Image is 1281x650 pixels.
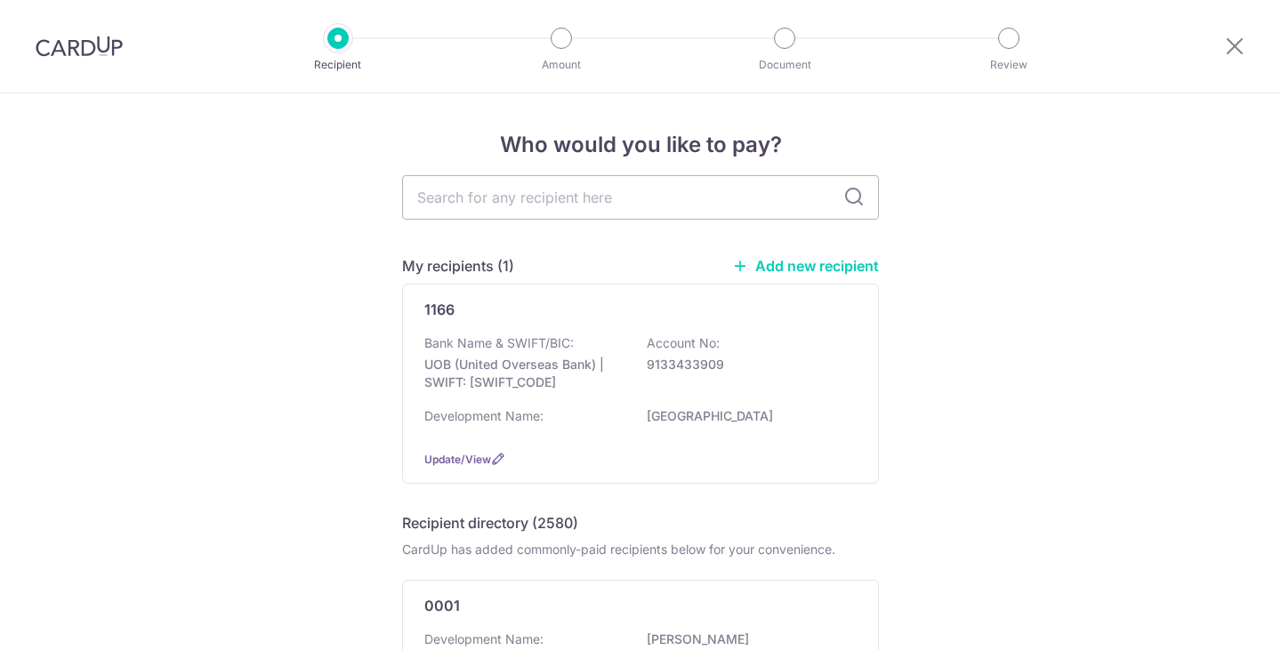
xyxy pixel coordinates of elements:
p: Amount [495,56,627,74]
p: 0001 [424,595,460,616]
iframe: Opens a widget where you can find more information [1167,597,1263,641]
input: Search for any recipient here [402,175,879,220]
p: UOB (United Overseas Bank) | SWIFT: [SWIFT_CODE] [424,356,624,391]
p: Account No: [647,334,720,352]
p: Development Name: [424,630,544,648]
p: Bank Name & SWIFT/BIC: [424,334,574,352]
h5: My recipients (1) [402,255,514,277]
div: CardUp has added commonly-paid recipients below for your convenience. [402,541,879,558]
p: Review [943,56,1075,74]
h4: Who would you like to pay? [402,129,879,161]
p: Recipient [272,56,404,74]
a: Add new recipient [732,257,879,275]
p: 1166 [424,299,455,320]
p: Document [719,56,850,74]
a: Update/View [424,453,491,466]
p: [GEOGRAPHIC_DATA] [647,407,846,425]
img: CardUp [36,36,123,57]
p: 9133433909 [647,356,846,373]
h5: Recipient directory (2580) [402,512,578,534]
p: Development Name: [424,407,544,425]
